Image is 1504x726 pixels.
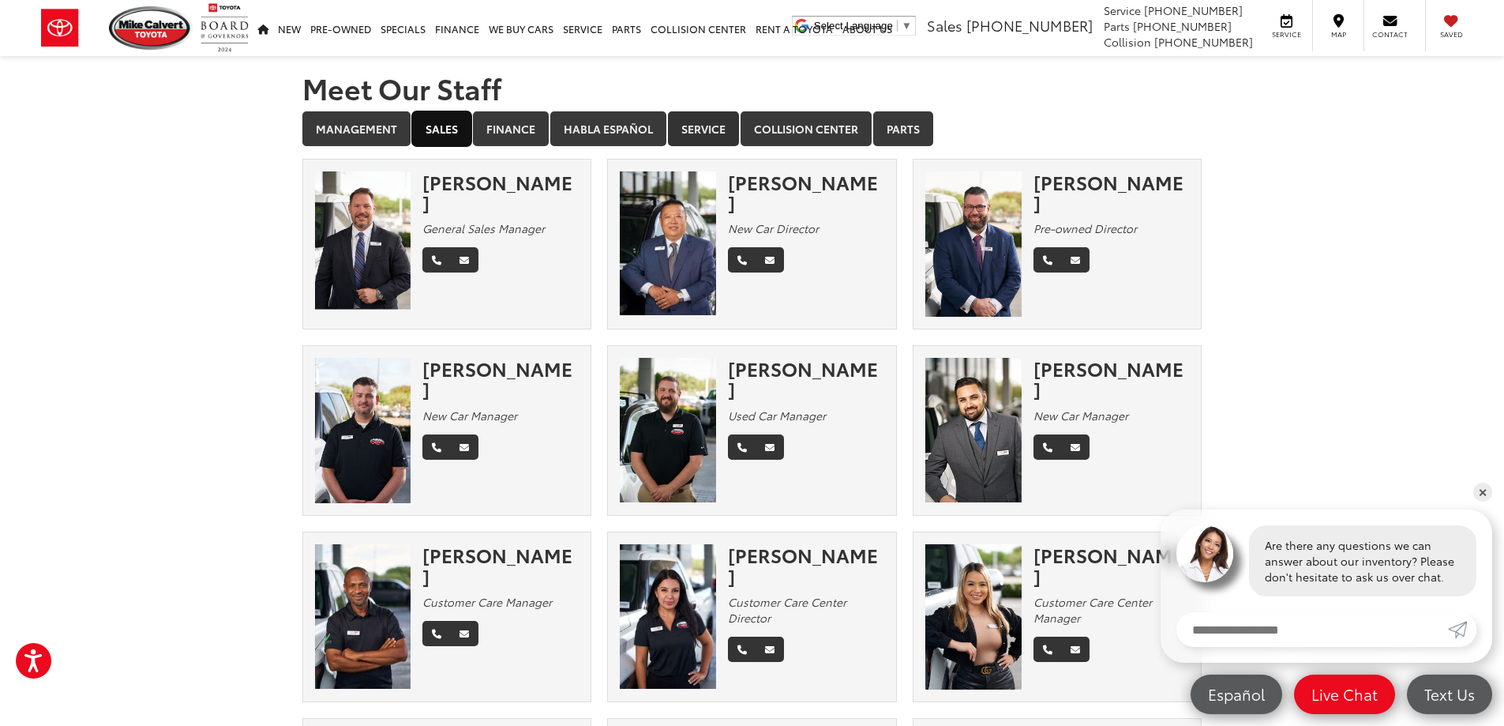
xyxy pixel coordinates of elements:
a: Habla Español [550,111,666,146]
a: Email [1061,637,1090,662]
a: Phone [728,434,756,460]
a: Email [1061,434,1090,460]
div: [PERSON_NAME] [422,544,579,586]
a: Email [756,247,784,273]
a: Español [1191,675,1282,714]
h1: Meet Our Staff [302,72,1202,103]
a: Live Chat [1294,675,1395,714]
img: Rebecca Vega [925,544,1022,689]
img: Ed Yi [620,171,716,316]
a: Phone [422,621,451,646]
a: Email [756,434,784,460]
a: Email [450,621,478,646]
img: Marcy Hernandez [620,544,716,689]
span: Collision [1104,34,1151,50]
a: Phone [422,247,451,273]
img: Ryan Hayes [620,358,716,502]
a: Email [450,247,478,273]
a: Sales [412,111,471,146]
a: Phone [728,637,756,662]
div: [PERSON_NAME] [422,358,579,400]
input: Enter your message [1176,612,1448,647]
span: [PHONE_NUMBER] [1133,18,1232,34]
img: Rickey George [315,358,411,503]
span: Español [1200,684,1273,704]
img: Agent profile photo [1176,525,1233,582]
a: Text Us [1407,675,1492,714]
span: Service [1104,2,1141,18]
div: [PERSON_NAME] [728,171,884,213]
span: Service [1269,29,1304,39]
a: Phone [728,247,756,273]
div: [PERSON_NAME] [1033,171,1190,213]
a: Phone [1033,637,1062,662]
span: [PHONE_NUMBER] [966,15,1093,36]
a: Collision Center [741,111,872,146]
span: Sales [927,15,962,36]
div: [PERSON_NAME] [728,358,884,400]
a: Parts [873,111,933,146]
em: Used Car Manager [728,408,826,423]
span: [PHONE_NUMBER] [1154,34,1253,50]
a: Email [756,637,784,662]
a: Phone [1033,434,1062,460]
a: Phone [1033,247,1062,273]
em: Pre-owned Director [1033,220,1137,236]
img: Wesley Worton [925,171,1022,317]
a: Email [1061,247,1090,273]
a: Finance [473,111,549,146]
div: [PERSON_NAME] [1033,358,1190,400]
em: New Car Manager [422,408,517,423]
em: New Car Manager [1033,408,1128,423]
em: New Car Director [728,220,819,236]
div: [PERSON_NAME] [422,171,579,213]
img: Ronny Haring [315,171,411,317]
div: Are there any questions we can answer about our inventory? Please don't hesitate to ask us over c... [1249,525,1476,596]
a: Submit [1448,612,1476,647]
img: Kadjaliou Barry [315,544,411,689]
span: ​ [897,20,898,32]
em: Customer Care Center Director [728,594,846,626]
span: [PHONE_NUMBER] [1144,2,1243,18]
div: [PERSON_NAME] [728,544,884,586]
span: Live Chat [1303,684,1386,704]
span: Map [1321,29,1356,39]
a: Management [302,111,411,146]
span: Contact [1372,29,1408,39]
span: ▼ [902,20,912,32]
a: Email [450,434,478,460]
img: Kris Bell [925,358,1022,502]
a: Service [668,111,739,146]
a: Phone [422,434,451,460]
div: Department Tabs [302,111,1202,148]
div: [PERSON_NAME] [1033,544,1190,586]
em: Customer Care Center Manager [1033,594,1152,626]
img: Mike Calvert Toyota [109,6,193,50]
span: Text Us [1416,684,1483,704]
em: Customer Care Manager [422,594,552,610]
em: General Sales Manager [422,220,545,236]
span: Parts [1104,18,1130,34]
span: Saved [1434,29,1468,39]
